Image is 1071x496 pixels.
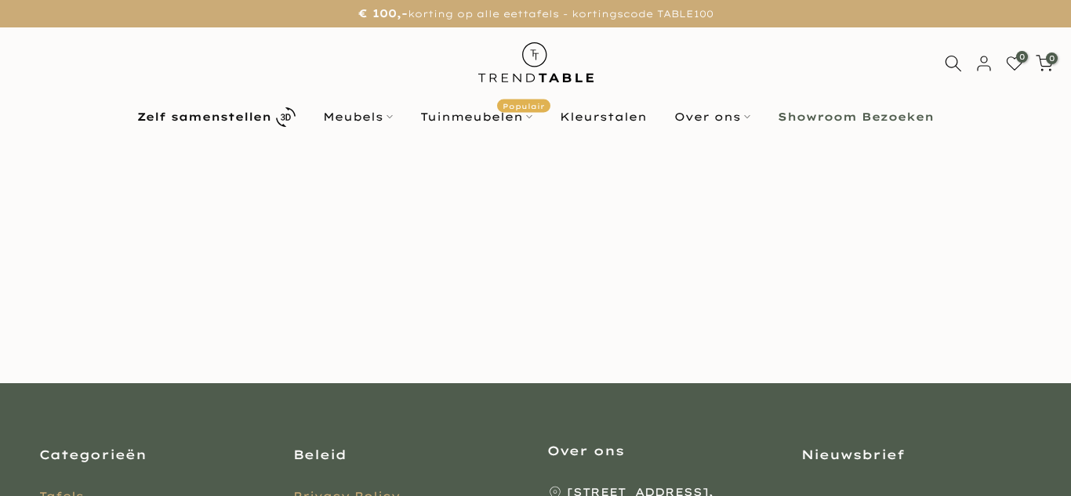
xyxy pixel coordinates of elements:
a: TuinmeubelenPopulair [407,107,546,126]
h3: Over ons [547,442,778,459]
a: 0 [1006,55,1023,72]
a: Kleurstalen [546,107,661,126]
span: 0 [1046,52,1058,64]
strong: € 100,- [358,6,408,20]
img: trend-table [467,27,604,97]
span: Populair [497,100,550,113]
a: Showroom Bezoeken [764,107,948,126]
a: Meubels [310,107,407,126]
span: 0 [1016,51,1028,63]
b: Showroom Bezoeken [778,111,934,122]
a: Zelf samenstellen [124,103,310,131]
p: korting op alle eettafels - kortingscode TABLE100 [20,4,1051,24]
h3: Nieuwsbrief [801,446,1032,463]
b: Zelf samenstellen [137,111,271,122]
a: Over ons [661,107,764,126]
h3: Categorieën [39,446,270,463]
a: 0 [1036,55,1053,72]
h3: Beleid [293,446,524,463]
